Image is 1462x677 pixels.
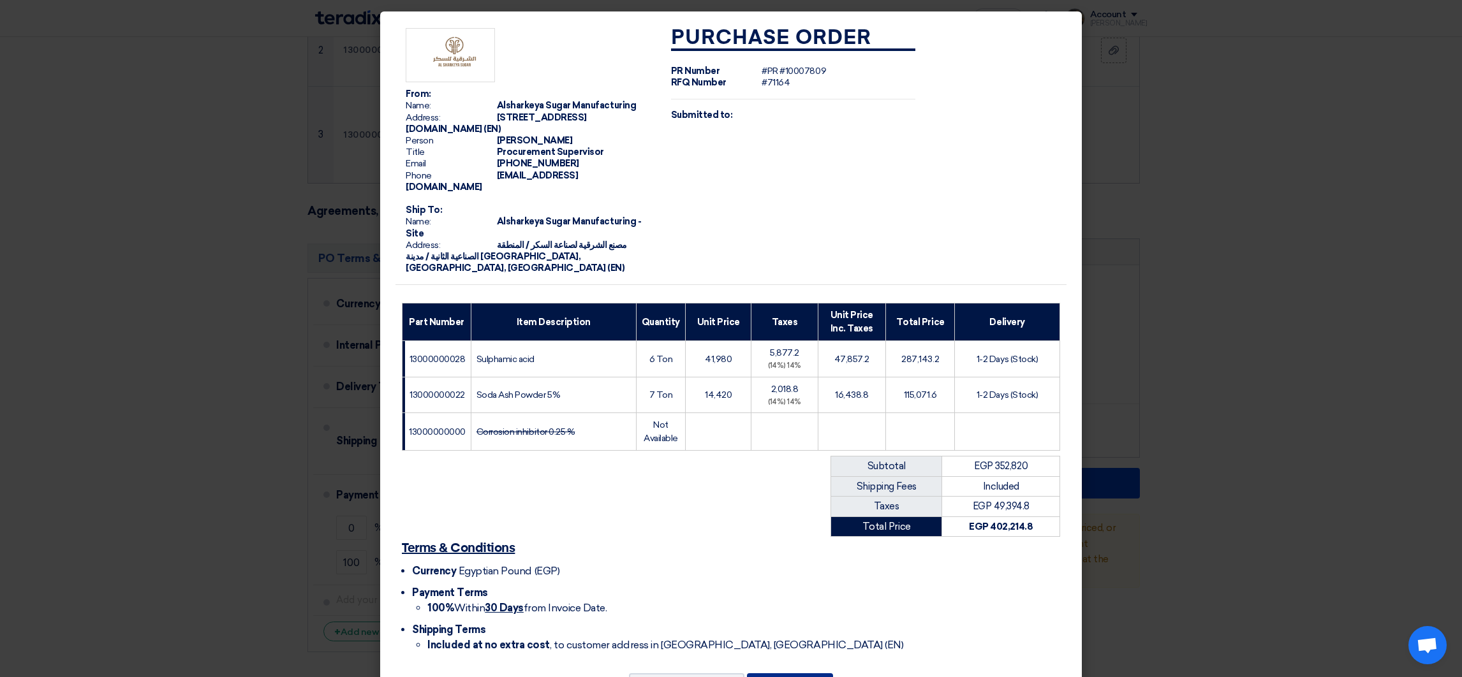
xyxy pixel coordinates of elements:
[497,158,579,169] span: [PHONE_NUMBER]
[402,303,471,341] th: Part Number
[977,354,1038,365] span: 1-2 Days (Stock)
[644,419,678,444] span: Not Available
[636,303,685,341] th: Quantity
[406,205,442,215] strong: Ship To:
[671,28,871,48] strong: Purchase Order
[649,389,673,400] span: 7 Ton
[406,112,495,124] span: Address:
[955,303,1060,341] th: Delivery
[705,354,732,365] span: 41,980
[751,303,818,341] th: Taxes
[649,354,673,365] span: 6 Ton
[904,389,937,400] span: 115,071.6
[402,542,515,555] u: Terms & Conditions
[406,170,495,182] span: Phone
[762,66,826,76] span: #PR #10007809
[834,354,869,365] span: 47,857.2
[476,354,535,365] span: Sulphamic acid
[476,389,560,400] span: Soda Ash Powder 5%
[406,147,495,158] span: Title
[485,602,524,614] u: 30 Days
[969,521,1033,532] strong: EGP 402,214.8
[402,377,471,413] td: 13000000022
[427,602,454,614] strong: 100%
[770,347,799,358] span: 5,877.2
[412,623,485,636] span: Shipping Terms
[402,341,471,377] td: 13000000028
[671,66,720,76] strong: PR Number
[459,565,559,577] span: Egyptian Pound (EGP)
[402,413,471,451] td: 13000000000
[831,497,942,517] td: Taxes
[771,384,799,395] span: 2,018.8
[427,602,607,614] span: Within from Invoice Date.
[818,303,886,341] th: Unit Price Inc. Taxes
[835,389,868,400] span: 16,438.8
[757,397,812,408] div: (14%) 14%
[476,426,575,437] strike: Corrosion inhibitor 0.25 %
[406,100,495,112] span: Name:
[427,637,1060,653] li: , to customer address in [GEOGRAPHIC_DATA], [GEOGRAPHIC_DATA] (EN)
[757,361,812,372] div: (14%) 14%
[831,476,942,497] td: Shipping Fees
[471,303,636,341] th: Item Description
[1408,626,1447,664] a: Open chat
[427,639,550,651] strong: Included at no extra cost
[977,389,1038,400] span: 1-2 Days (Stock)
[412,586,488,599] span: Payment Terms
[406,216,641,238] span: Alsharkeya Sugar Manufacturing - Site
[406,135,495,147] span: Person
[406,112,587,135] span: [STREET_ADDRESS][DOMAIN_NAME] (EN)
[942,456,1060,477] td: EGP 352,820
[406,158,495,170] span: Email
[901,354,939,365] span: 287,143.2
[831,516,942,537] td: Total Price
[497,147,604,157] span: Procurement Supervisor
[983,481,1019,492] span: Included
[406,216,495,228] span: Name:
[973,500,1030,512] span: EGP 49,394.8
[406,240,627,273] span: مصنع الشرقية لصناعة السكر / المنطقة الصناعية الثانية / مدينة [GEOGRAPHIC_DATA], [GEOGRAPHIC_DATA]...
[412,565,456,577] span: Currency
[686,303,751,341] th: Unit Price
[406,28,495,83] img: Company Logo
[406,89,431,99] strong: From:
[886,303,955,341] th: Total Price
[705,389,732,400] span: 14,420
[671,110,733,120] strong: Submitted to:
[762,77,790,88] span: #71164
[831,456,942,477] td: Subtotal
[671,77,727,88] strong: RFQ Number
[497,100,637,111] span: Alsharkeya Sugar Manufacturing
[406,240,495,251] span: Address:
[497,135,573,146] span: [PERSON_NAME]
[406,170,578,193] span: [EMAIL_ADDRESS][DOMAIN_NAME]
